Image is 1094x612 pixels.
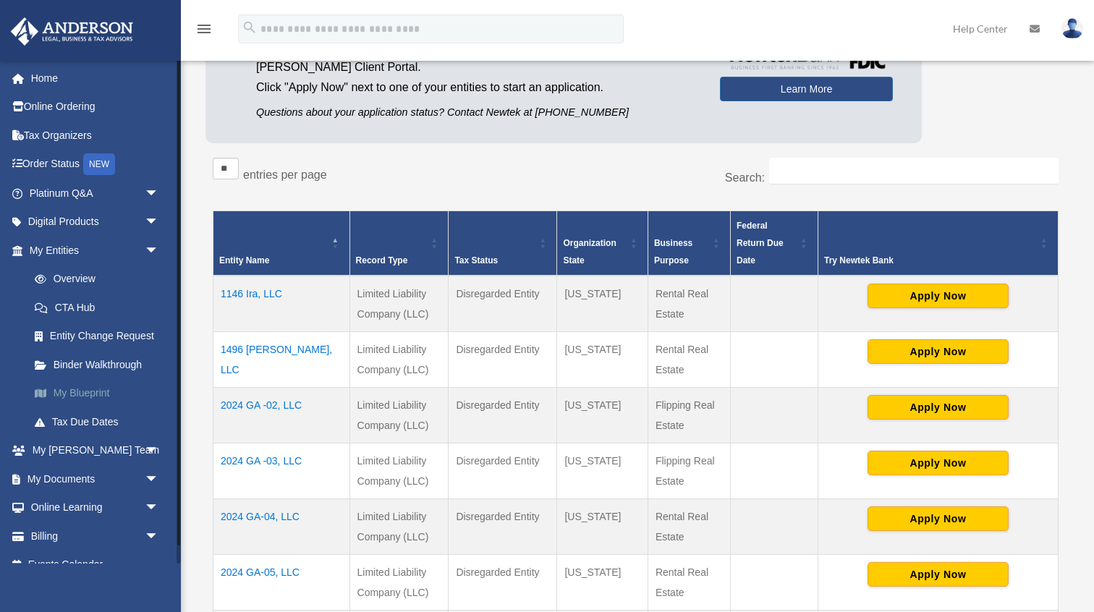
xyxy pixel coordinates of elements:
[868,451,1009,475] button: Apply Now
[20,265,174,294] a: Overview
[10,93,181,122] a: Online Ordering
[20,322,181,351] a: Entity Change Request
[145,236,174,265] span: arrow_drop_down
[557,276,648,332] td: [US_STATE]
[145,464,174,494] span: arrow_drop_down
[10,179,181,208] a: Platinum Q&Aarrow_drop_down
[349,555,449,611] td: Limited Liability Company (LLC)
[557,388,648,443] td: [US_STATE]
[648,211,730,276] th: Business Purpose: Activate to sort
[10,208,181,237] a: Digital Productsarrow_drop_down
[449,443,557,499] td: Disregarded Entity
[349,499,449,555] td: Limited Liability Company (LLC)
[10,464,181,493] a: My Documentsarrow_drop_down
[648,499,730,555] td: Rental Real Estate
[145,522,174,551] span: arrow_drop_down
[10,64,181,93] a: Home
[20,293,181,322] a: CTA Hub
[349,332,449,388] td: Limited Liability Company (LLC)
[1061,18,1083,39] img: User Pic
[356,255,408,265] span: Record Type
[145,436,174,466] span: arrow_drop_down
[7,17,137,46] img: Anderson Advisors Platinum Portal
[20,407,181,436] a: Tax Due Dates
[10,436,181,465] a: My [PERSON_NAME] Teamarrow_drop_down
[720,77,893,101] a: Learn More
[213,211,350,276] th: Entity Name: Activate to invert sorting
[648,276,730,332] td: Rental Real Estate
[557,332,648,388] td: [US_STATE]
[20,379,181,408] a: My Blueprint
[145,493,174,523] span: arrow_drop_down
[242,20,258,35] i: search
[868,339,1009,364] button: Apply Now
[730,211,818,276] th: Federal Return Due Date: Activate to sort
[449,499,557,555] td: Disregarded Entity
[213,443,350,499] td: 2024 GA -03, LLC
[454,255,498,265] span: Tax Status
[145,179,174,208] span: arrow_drop_down
[557,555,648,611] td: [US_STATE]
[213,332,350,388] td: 1496 [PERSON_NAME], LLC
[10,493,181,522] a: Online Learningarrow_drop_down
[725,171,765,184] label: Search:
[868,284,1009,308] button: Apply Now
[557,443,648,499] td: [US_STATE]
[10,236,181,265] a: My Entitiesarrow_drop_down
[868,506,1009,531] button: Apply Now
[83,153,115,175] div: NEW
[818,211,1058,276] th: Try Newtek Bank : Activate to sort
[557,499,648,555] td: [US_STATE]
[648,388,730,443] td: Flipping Real Estate
[868,395,1009,420] button: Apply Now
[349,276,449,332] td: Limited Liability Company (LLC)
[213,388,350,443] td: 2024 GA -02, LLC
[10,150,181,179] a: Order StatusNEW
[557,211,648,276] th: Organization State: Activate to sort
[10,121,181,150] a: Tax Organizers
[145,208,174,237] span: arrow_drop_down
[449,211,557,276] th: Tax Status: Activate to sort
[349,211,449,276] th: Record Type: Activate to sort
[654,238,692,265] span: Business Purpose
[10,551,181,579] a: Events Calendar
[243,169,327,181] label: entries per page
[213,555,350,611] td: 2024 GA-05, LLC
[737,221,784,265] span: Federal Return Due Date
[213,276,350,332] td: 1146 Ira, LLC
[648,443,730,499] td: Flipping Real Estate
[824,252,1036,269] div: Try Newtek Bank
[256,103,698,122] p: Questions about your application status? Contact Newtek at [PHONE_NUMBER]
[10,522,181,551] a: Billingarrow_drop_down
[648,332,730,388] td: Rental Real Estate
[563,238,616,265] span: Organization State
[349,388,449,443] td: Limited Liability Company (LLC)
[449,276,557,332] td: Disregarded Entity
[213,499,350,555] td: 2024 GA-04, LLC
[449,388,557,443] td: Disregarded Entity
[20,350,181,379] a: Binder Walkthrough
[648,555,730,611] td: Rental Real Estate
[449,555,557,611] td: Disregarded Entity
[449,332,557,388] td: Disregarded Entity
[868,562,1009,587] button: Apply Now
[256,77,698,98] p: Click "Apply Now" next to one of your entities to start an application.
[219,255,269,265] span: Entity Name
[195,25,213,38] a: menu
[195,20,213,38] i: menu
[349,443,449,499] td: Limited Liability Company (LLC)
